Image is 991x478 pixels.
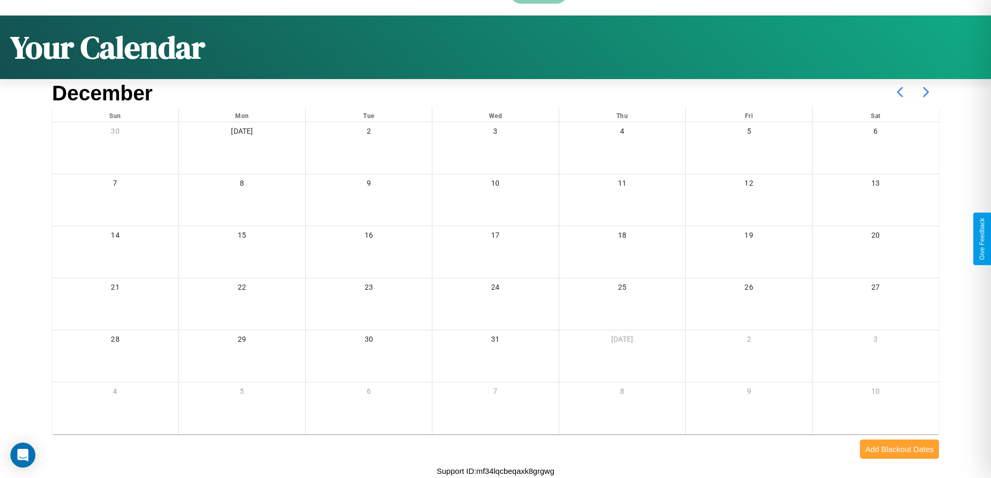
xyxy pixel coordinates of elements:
div: 10 [432,174,559,196]
div: 24 [432,278,559,300]
div: 2 [306,122,432,144]
div: 3 [432,122,559,144]
div: 12 [686,174,812,196]
div: 13 [813,174,939,196]
h1: Your Calendar [10,26,205,69]
div: 6 [306,382,432,404]
div: Sun [52,107,178,122]
div: [DATE] [559,330,686,352]
div: Tue [306,107,432,122]
div: 4 [559,122,686,144]
div: Wed [432,107,559,122]
div: 5 [686,122,812,144]
div: 20 [813,226,939,248]
div: 28 [52,330,178,352]
div: 9 [686,382,812,404]
div: Mon [179,107,305,122]
div: 16 [306,226,432,248]
div: 10 [813,382,939,404]
div: 9 [306,174,432,196]
div: Give Feedback [979,218,986,260]
div: 19 [686,226,812,248]
div: 27 [813,278,939,300]
div: 25 [559,278,686,300]
div: Fri [686,107,812,122]
div: 4 [52,382,178,404]
div: 30 [306,330,432,352]
div: 17 [432,226,559,248]
div: 26 [686,278,812,300]
div: [DATE] [179,122,305,144]
div: 8 [179,174,305,196]
div: 11 [559,174,686,196]
div: 5 [179,382,305,404]
div: 14 [52,226,178,248]
div: 21 [52,278,178,300]
div: 22 [179,278,305,300]
div: Thu [559,107,686,122]
div: 2 [686,330,812,352]
div: 3 [813,330,939,352]
h2: December [52,82,152,105]
div: 23 [306,278,432,300]
div: 8 [559,382,686,404]
div: Sat [813,107,939,122]
div: 6 [813,122,939,144]
div: 7 [52,174,178,196]
div: 18 [559,226,686,248]
button: Add Blackout Dates [860,440,939,459]
div: 30 [52,122,178,144]
div: 29 [179,330,305,352]
div: Open Intercom Messenger [10,443,35,468]
div: 15 [179,226,305,248]
div: 7 [432,382,559,404]
p: Support ID: mf34lqcbeqaxk8grgwg [437,464,555,478]
div: 31 [432,330,559,352]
